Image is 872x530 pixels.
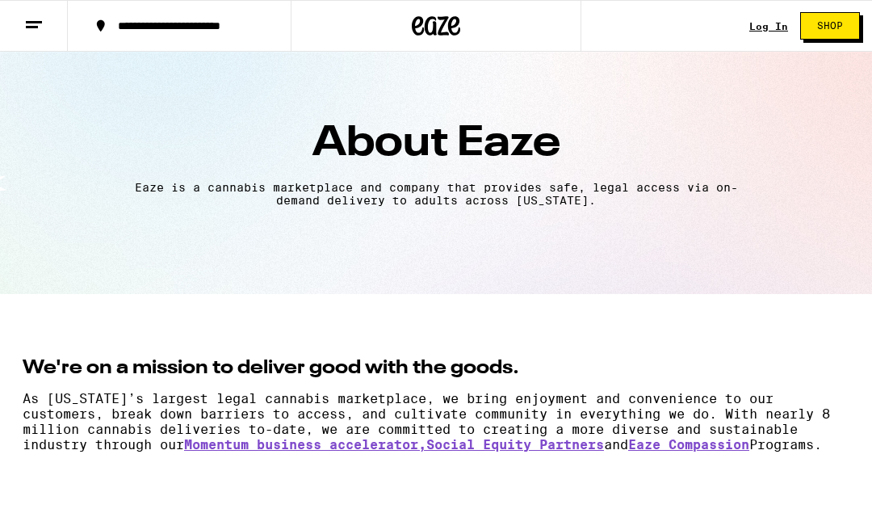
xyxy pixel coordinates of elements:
h2: We're on a mission to deliver good with the goods. [23,359,849,378]
button: Shop [800,12,860,40]
a: Eaze Compassion [628,437,749,453]
a: Social Equity Partners [426,437,604,453]
a: Momentum business accelerator, [184,437,426,453]
p: Eaze is a cannabis marketplace and company that provides safe, legal access via on-demand deliver... [126,181,746,207]
div: Log In [749,21,788,32]
p: As [US_STATE]’s largest legal cannabis marketplace, we bring enjoyment and convenience to our cus... [23,391,849,453]
h1: About Eaze [24,123,848,165]
span: Shop [817,21,843,31]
